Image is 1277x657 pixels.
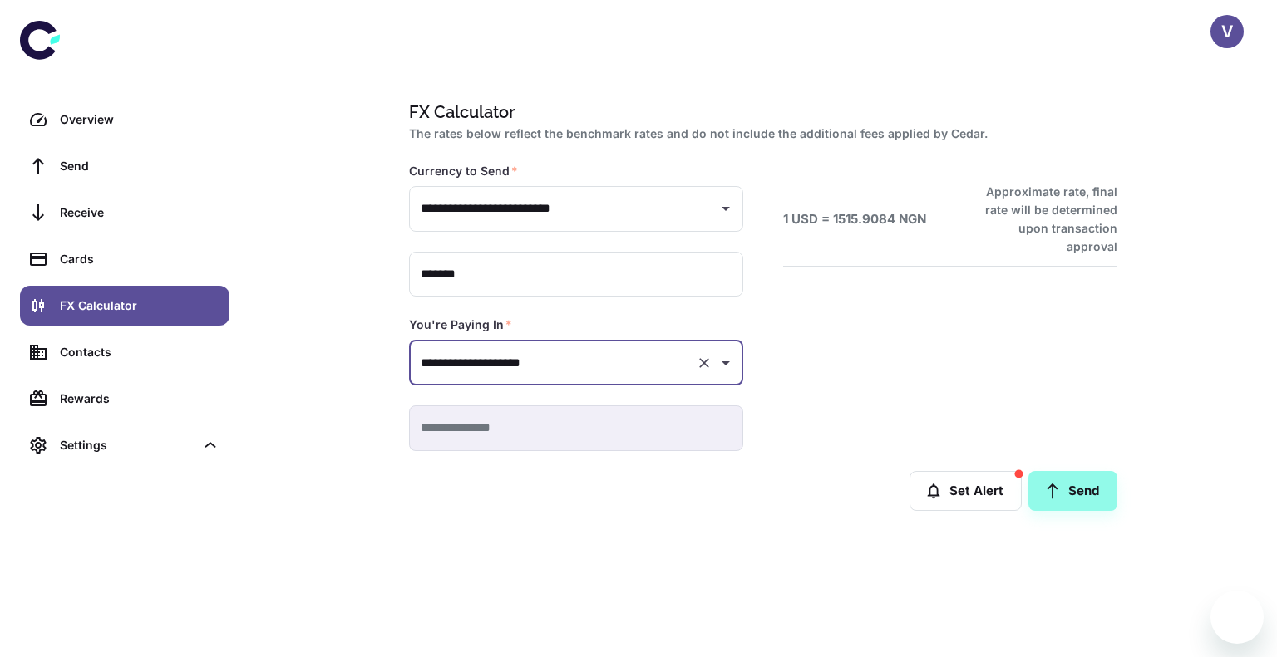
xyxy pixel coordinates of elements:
div: Settings [60,436,195,454]
div: Overview [60,110,219,129]
a: Overview [20,100,229,140]
button: Open [714,351,737,375]
button: Clear [693,351,716,375]
div: Settings [20,425,229,465]
div: Cards [60,250,219,268]
div: FX Calculator [60,297,219,315]
h1: FX Calculator [409,100,1111,125]
a: FX Calculator [20,286,229,326]
a: Receive [20,193,229,233]
a: Contacts [20,332,229,372]
a: Rewards [20,379,229,419]
div: Receive [60,203,219,222]
h6: Approximate rate, final rate will be determined upon transaction approval [967,183,1117,256]
label: Currency to Send [409,163,518,179]
button: Set Alert [910,471,1022,511]
div: Contacts [60,343,219,361]
a: Send [20,146,229,186]
h6: 1 USD = 1515.9084 NGN [783,210,926,229]
a: Send [1028,471,1117,511]
button: Open [714,197,737,220]
div: Rewards [60,390,219,408]
iframe: Button to launch messaging window [1210,591,1264,644]
a: Cards [20,239,229,279]
label: You're Paying In [409,316,512,333]
button: V [1210,15,1244,48]
div: Send [60,157,219,175]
